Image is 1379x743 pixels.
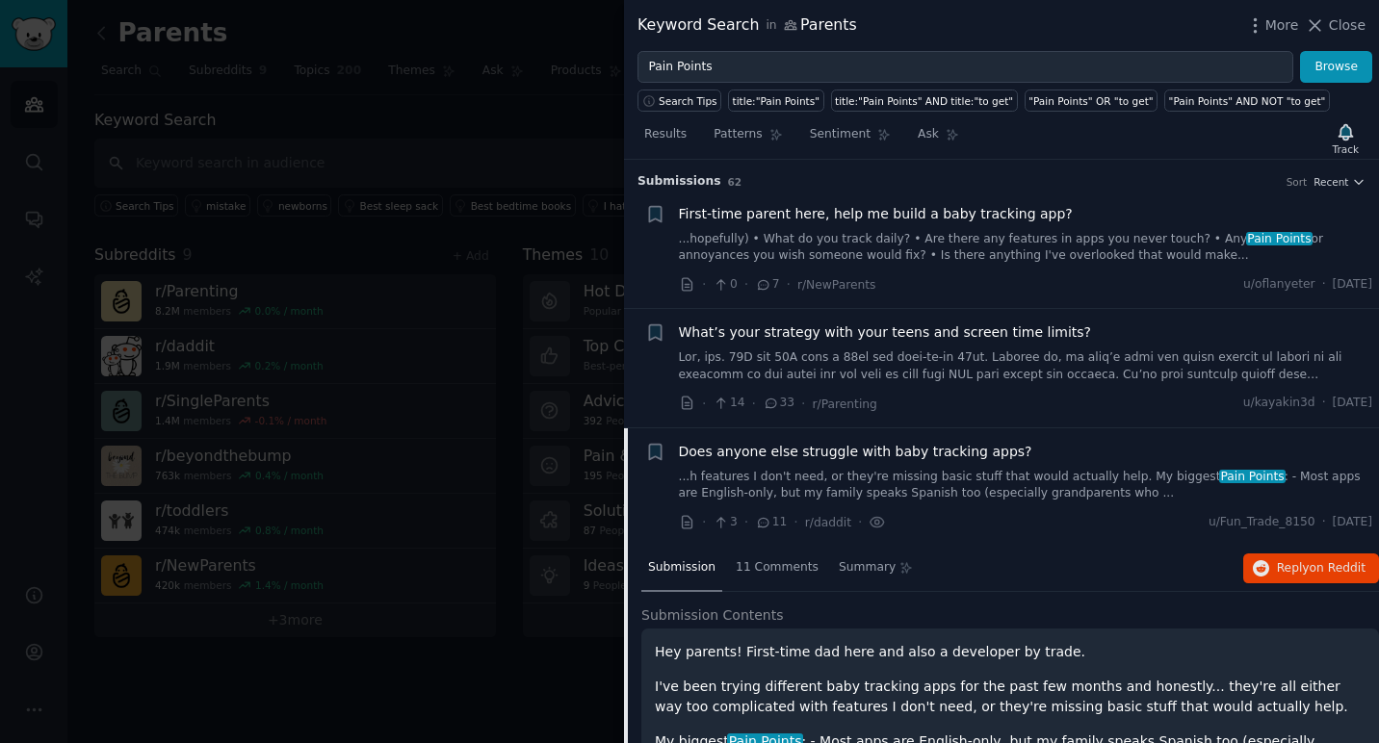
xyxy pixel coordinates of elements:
span: u/kayakin3d [1243,395,1315,412]
span: · [858,512,862,532]
div: Track [1333,142,1359,156]
span: Submission Contents [641,605,784,626]
span: [DATE] [1333,276,1372,294]
p: Hey parents! First-time dad here and also a developer by trade. [655,642,1366,662]
a: title:"Pain Points" [728,90,823,112]
button: Replyon Reddit [1243,553,1379,584]
div: "Pain Points" OR "to get" [1028,94,1153,108]
div: title:"Pain Points" AND title:"to get" [835,94,1013,108]
a: Lor, ips. 79D sit 50A cons a 88el sed doei-te-in 47ut. Laboree do, ma aliq’e admi ven quisn exerc... [679,349,1373,383]
span: · [702,394,706,414]
div: Keyword Search Parents [637,13,857,38]
span: · [801,394,805,414]
div: Sort [1287,175,1308,189]
button: Browse [1300,51,1372,84]
span: u/Fun_Trade_8150 [1209,514,1315,531]
a: "Pain Points" AND NOT "to get" [1164,90,1330,112]
span: 7 [755,276,779,294]
span: Pain Points [1219,470,1287,483]
span: Submission [648,559,716,576]
input: Try a keyword related to your business [637,51,1293,84]
span: 11 [755,514,787,531]
span: · [752,394,756,414]
span: r/daddit [805,516,851,529]
a: Sentiment [803,119,898,159]
a: title:"Pain Points" AND title:"to get" [831,90,1018,112]
button: Track [1326,118,1366,159]
span: Patterns [714,126,762,143]
span: 11 Comments [736,559,819,576]
span: · [744,274,748,295]
span: r/Parenting [813,397,877,411]
span: · [702,512,706,532]
span: Sentiment [810,126,871,143]
span: · [702,274,706,295]
span: in [766,17,776,35]
div: "Pain Points" AND NOT "to get" [1169,94,1326,108]
span: [DATE] [1333,514,1372,531]
p: I've been trying different baby tracking apps for the past few months and honestly... they're all... [655,677,1366,717]
a: Does anyone else struggle with baby tracking apps? [679,442,1032,462]
span: 0 [713,276,737,294]
a: Patterns [707,119,789,159]
a: ...hopefully) • What do you track daily? • Are there any features in apps you never touch? • AnyP... [679,231,1373,265]
span: [DATE] [1333,395,1372,412]
button: More [1245,15,1299,36]
span: · [787,274,791,295]
span: Results [644,126,687,143]
span: Submission s [637,173,721,191]
div: title:"Pain Points" [733,94,820,108]
button: Search Tips [637,90,721,112]
span: · [1322,276,1326,294]
a: ...h features I don't need, or they're missing basic stuff that would actually help. My biggestPa... [679,469,1373,502]
span: 62 [728,176,742,188]
span: More [1265,15,1299,36]
span: Reply [1277,560,1366,577]
a: Ask [911,119,966,159]
a: What’s your strategy with your teens and screen time limits? [679,322,1092,343]
span: r/NewParents [797,278,875,292]
button: Recent [1314,175,1366,189]
span: Search Tips [659,94,717,108]
span: Close [1329,15,1366,36]
a: Results [637,119,693,159]
span: Ask [918,126,939,143]
span: 3 [713,514,737,531]
span: · [744,512,748,532]
button: Close [1305,15,1366,36]
a: "Pain Points" OR "to get" [1025,90,1158,112]
span: · [794,512,797,532]
span: · [1322,514,1326,531]
span: u/oflanyeter [1243,276,1315,294]
a: First-time parent here, help me build a baby tracking app? [679,204,1073,224]
span: on Reddit [1310,561,1366,575]
span: Recent [1314,175,1348,189]
span: 33 [763,395,794,412]
span: · [1322,395,1326,412]
span: Pain Points [1246,232,1314,245]
span: Summary [839,559,896,576]
span: 14 [713,395,744,412]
